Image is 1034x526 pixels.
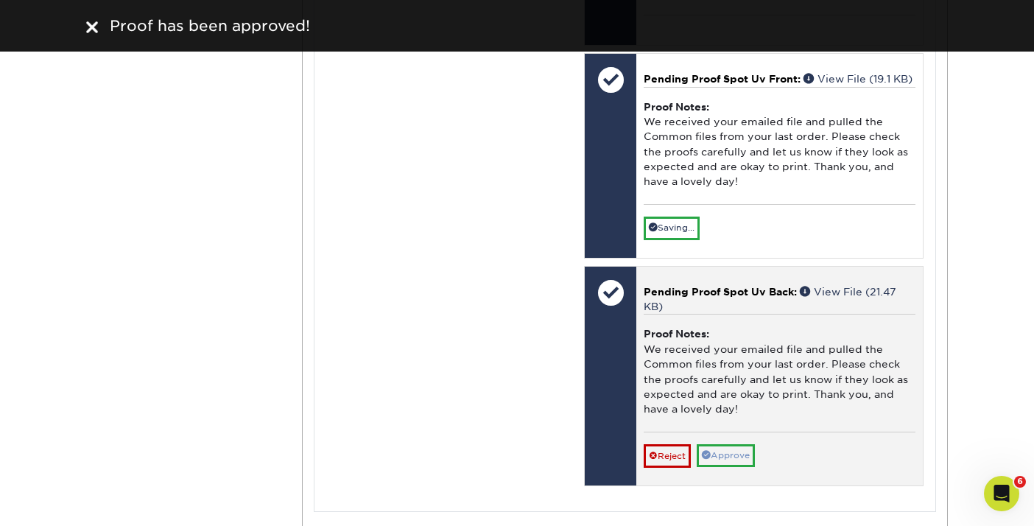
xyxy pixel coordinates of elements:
[697,444,755,467] a: Approve
[644,328,709,340] strong: Proof Notes:
[644,217,700,239] a: Saving...
[644,87,915,205] div: We received your emailed file and pulled the Common files from your last order. Please check the ...
[644,73,801,85] span: Pending Proof Spot Uv Front:
[644,286,797,298] span: Pending Proof Spot Uv Back:
[644,314,915,432] div: We received your emailed file and pulled the Common files from your last order. Please check the ...
[110,17,310,35] span: Proof has been approved!
[644,444,691,468] a: Reject
[86,21,98,33] img: close
[984,476,1019,511] iframe: Intercom live chat
[1014,476,1026,488] span: 6
[803,73,912,85] a: View File (19.1 KB)
[644,101,709,113] strong: Proof Notes:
